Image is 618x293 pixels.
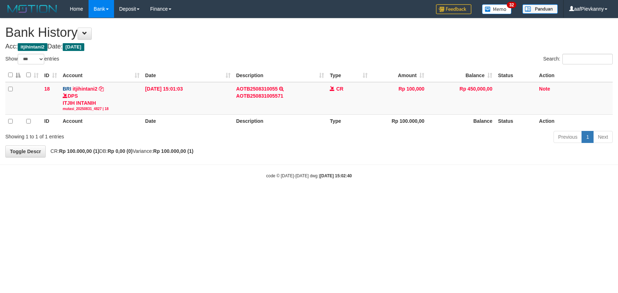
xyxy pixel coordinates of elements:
[142,82,233,115] td: [DATE] 15:01:03
[236,86,278,92] a: AOTB2508310055
[370,115,427,128] th: Rp 100.000,00
[142,68,233,82] th: Date: activate to sort column ascending
[41,68,60,82] th: ID: activate to sort column ascending
[108,148,133,154] strong: Rp 0,00 (0)
[63,43,84,51] span: [DATE]
[495,115,536,128] th: Status
[320,173,352,178] strong: [DATE] 15:02:40
[153,148,194,154] strong: Rp 100.000,00 (1)
[63,86,71,92] span: BRI
[327,68,370,82] th: Type: activate to sort column ascending
[370,82,427,115] td: Rp 100,000
[507,2,516,8] span: 32
[63,92,140,111] div: DPS ITJIH INTANIH
[18,54,44,64] select: Showentries
[18,43,47,51] span: itjihintani2
[5,145,46,157] a: Toggle Descr
[5,25,613,40] h1: Bank History
[59,148,100,154] strong: Rp 100.000,00 (1)
[495,68,536,82] th: Status
[327,115,370,128] th: Type
[60,68,142,82] th: Account: activate to sort column ascending
[5,68,23,82] th: : activate to sort column descending
[543,54,613,64] label: Search:
[266,173,352,178] small: code © [DATE]-[DATE] dwg |
[482,4,512,14] img: Button%20Memo.svg
[142,115,233,128] th: Date
[427,68,495,82] th: Balance: activate to sort column ascending
[5,130,252,140] div: Showing 1 to 1 of 1 entries
[522,4,558,14] img: panduan.png
[562,54,613,64] input: Search:
[370,68,427,82] th: Amount: activate to sort column ascending
[536,68,613,82] th: Action
[233,68,327,82] th: Description: activate to sort column ascending
[539,86,550,92] a: Note
[63,107,140,111] div: mutasi_20250831_4827 | 18
[233,115,327,128] th: Description
[60,115,142,128] th: Account
[5,54,59,64] label: Show entries
[554,131,582,143] a: Previous
[99,86,104,92] a: Copy itjihintani2 to clipboard
[44,86,50,92] span: 18
[536,115,613,128] th: Action
[582,131,594,143] a: 1
[336,86,343,92] span: CR
[593,131,613,143] a: Next
[436,4,471,14] img: Feedback.jpg
[5,43,613,50] h4: Acc: Date:
[41,115,60,128] th: ID
[236,92,324,99] div: AOTB250831005571
[5,4,59,14] img: MOTION_logo.png
[73,86,97,92] a: itjihintani2
[47,148,194,154] span: CR: DB: Variance:
[23,68,41,82] th: : activate to sort column ascending
[427,115,495,128] th: Balance
[427,82,495,115] td: Rp 450,000,00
